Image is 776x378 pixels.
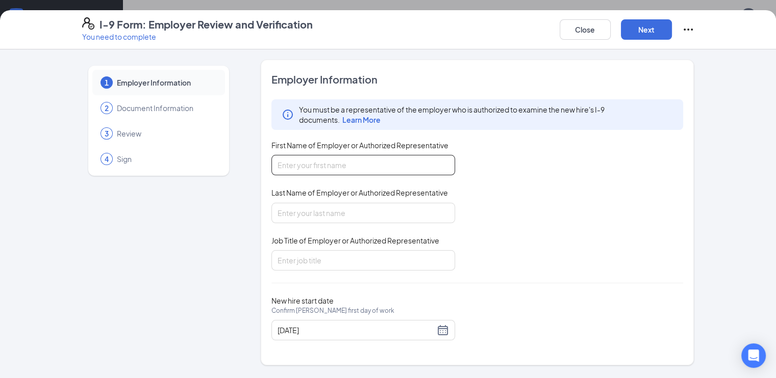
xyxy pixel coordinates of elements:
[271,155,455,175] input: Enter your first name
[117,128,215,139] span: Review
[99,17,313,32] h4: I-9 Form: Employer Review and Verification
[560,19,611,40] button: Close
[271,203,455,223] input: Enter your last name
[82,32,313,42] p: You need to complete
[682,23,694,36] svg: Ellipses
[271,140,448,150] span: First Name of Employer or Authorized Representative
[117,103,215,113] span: Document Information
[117,154,215,164] span: Sign
[105,103,109,113] span: 2
[342,115,381,124] span: Learn More
[82,17,94,30] svg: FormI9EVerifyIcon
[105,128,109,139] span: 3
[271,250,455,271] input: Enter job title
[621,19,672,40] button: Next
[105,77,109,88] span: 1
[299,104,673,125] span: You must be a representative of the employer who is authorized to examine the new hire's I-9 docu...
[271,72,684,87] span: Employer Information
[278,325,435,336] input: 10/06/2025
[271,306,394,316] span: Confirm [PERSON_NAME] first day of work
[117,77,215,88] span: Employer Information
[282,109,294,121] svg: Info
[271,295,394,326] span: New hire start date
[271,187,448,198] span: Last Name of Employer or Authorized Representative
[271,235,439,246] span: Job Title of Employer or Authorized Representative
[340,115,381,124] a: Learn More
[105,154,109,164] span: 4
[741,343,766,368] div: Open Intercom Messenger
